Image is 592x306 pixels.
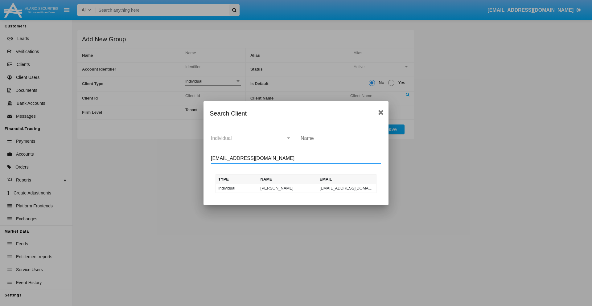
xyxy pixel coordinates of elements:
td: Individual [216,184,258,193]
th: Name [258,174,317,184]
th: Type [216,174,258,184]
td: [PERSON_NAME] [258,184,317,193]
div: Search Client [210,108,382,118]
span: Individual [211,136,232,141]
td: [EMAIL_ADDRESS][DOMAIN_NAME] [317,184,376,193]
th: Email [317,174,376,184]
